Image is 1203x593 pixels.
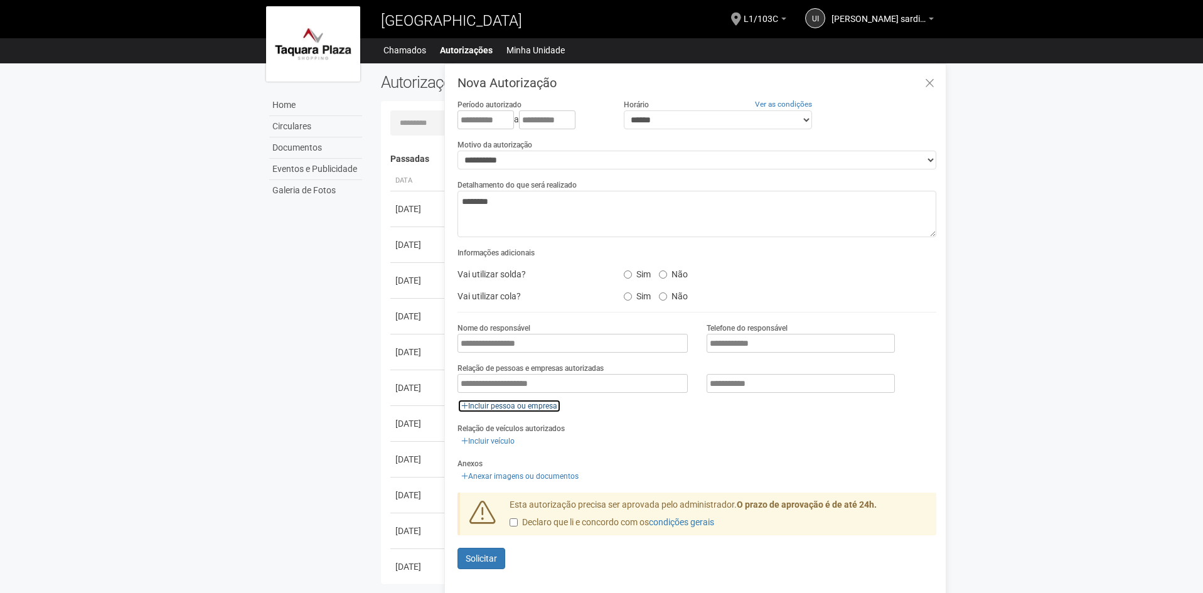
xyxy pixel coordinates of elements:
[395,238,442,251] div: [DATE]
[381,73,650,92] h2: Autorizações
[624,287,651,302] label: Sim
[395,560,442,573] div: [DATE]
[395,310,442,323] div: [DATE]
[390,154,928,164] h4: Passadas
[457,363,604,374] label: Relação de pessoas e empresas autorizadas
[457,399,561,413] a: Incluir pessoa ou empresa
[707,323,788,334] label: Telefone do responsável
[457,423,565,434] label: Relação de veículos autorizados
[395,382,442,394] div: [DATE]
[395,417,442,430] div: [DATE]
[457,548,505,569] button: Solicitar
[737,500,877,510] strong: O prazo de aprovação é de até 24h.
[269,180,362,201] a: Galeria de Fotos
[624,292,632,301] input: Sim
[831,16,934,26] a: [PERSON_NAME] sardinha junior
[744,2,778,24] span: L1/103C
[457,179,577,191] label: Detalhamento do que será realizado
[659,265,688,280] label: Não
[383,41,426,59] a: Chamados
[457,77,936,89] h3: Nova Autorização
[744,16,786,26] a: L1/103C
[649,517,714,527] a: condições gerais
[269,137,362,159] a: Documentos
[269,95,362,116] a: Home
[805,8,825,28] a: UI
[506,41,565,59] a: Minha Unidade
[510,518,518,526] input: Declaro que li e concordo com oscondições gerais
[395,489,442,501] div: [DATE]
[457,434,518,448] a: Incluir veículo
[457,323,530,334] label: Nome do responsável
[659,287,688,302] label: Não
[395,525,442,537] div: [DATE]
[624,270,632,279] input: Sim
[395,453,442,466] div: [DATE]
[659,270,667,279] input: Não
[266,6,360,82] img: logo.jpg
[466,553,497,564] span: Solicitar
[457,458,483,469] label: Anexos
[500,499,937,535] div: Esta autorização precisa ser aprovada pelo administrador.
[269,116,362,137] a: Circulares
[624,99,649,110] label: Horário
[457,99,521,110] label: Período autorizado
[457,247,535,259] label: Informações adicionais
[659,292,667,301] input: Não
[440,41,493,59] a: Autorizações
[269,159,362,180] a: Eventos e Publicidade
[395,274,442,287] div: [DATE]
[390,171,447,191] th: Data
[381,12,522,29] span: [GEOGRAPHIC_DATA]
[395,346,442,358] div: [DATE]
[457,110,604,129] div: a
[448,265,614,284] div: Vai utilizar solda?
[448,287,614,306] div: Vai utilizar cola?
[395,203,442,215] div: [DATE]
[457,469,582,483] a: Anexar imagens ou documentos
[624,265,651,280] label: Sim
[510,516,714,529] label: Declaro que li e concordo com os
[755,100,812,109] a: Ver as condições
[457,139,532,151] label: Motivo da autorização
[831,2,926,24] span: Ubiratan Iguatemy sardinha junior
